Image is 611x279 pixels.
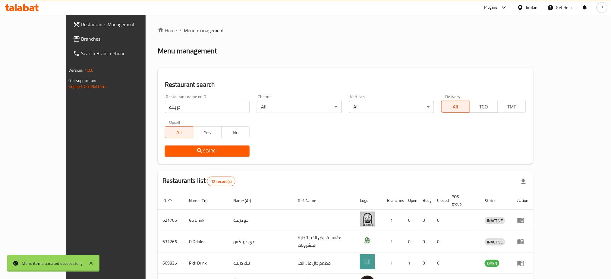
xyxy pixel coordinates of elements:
[485,238,505,246] div: INACTIVE
[162,197,174,204] span: ID
[158,231,184,252] td: 631265
[224,128,247,137] span: No
[169,120,180,124] label: Upsell
[69,66,83,74] span: Version:
[432,231,447,252] td: 0
[601,4,603,11] span: P
[68,17,168,32] a: Restaurants Management
[165,80,526,89] h2: Restaurant search
[158,210,184,231] td: 621706
[81,21,163,28] span: Restaurants Management
[403,191,418,210] th: Open
[165,126,194,138] button: All
[162,176,235,186] h2: Restaurants list
[69,77,96,84] span: Get support on:
[432,210,447,231] td: 0
[229,231,293,252] td: دي درينكس
[298,197,324,204] span: Ref. Name
[517,238,528,245] div: Menu
[165,146,250,157] button: Search
[234,197,259,204] span: Name (Ar)
[355,191,382,210] th: Logo
[418,191,432,210] th: Busy
[168,128,191,137] span: All
[196,128,219,137] span: Yes
[469,101,498,113] button: TGO
[158,27,534,34] nav: breadcrumb
[257,101,342,113] div: All
[360,233,375,248] img: D Drinks
[485,197,504,204] span: Status
[207,179,235,184] span: 12 record(s)
[184,210,229,231] td: Go Drink
[432,191,447,210] th: Closed
[81,50,163,57] span: Search Branch Phone
[81,35,163,42] span: Branches
[403,231,418,252] td: 0
[293,252,355,274] td: مطعم دال فاء الف
[441,101,470,113] button: All
[207,177,235,186] div: Total records count
[432,252,447,274] td: 0
[68,46,168,61] a: Search Branch Phone
[184,231,229,252] td: D Drinks
[512,191,533,210] th: Action
[418,231,432,252] td: 0
[170,147,245,155] span: Search
[189,197,216,204] span: Name (En)
[403,210,418,231] td: 0
[349,101,434,113] div: All
[418,252,432,274] td: 0
[84,66,94,74] span: 1.0.0
[452,193,473,208] span: POS group
[68,32,168,46] a: Branches
[485,217,505,224] span: INACTIVE
[444,102,468,111] span: All
[472,102,496,111] span: TGO
[360,254,375,269] img: Pick Drink
[22,260,83,267] div: Menu items updated successfully
[418,210,432,231] td: 0
[158,46,217,56] h2: Menu management
[382,191,403,210] th: Branches
[516,174,531,189] div: Export file
[498,101,526,113] button: TMP
[293,231,355,252] td: مؤسسة ارض الخير لتجارة المشروبات
[69,83,107,90] a: Support.OpsPlatform
[193,126,222,138] button: Yes
[158,252,184,274] td: 669835
[179,27,181,34] li: /
[382,210,403,231] td: 1
[517,259,528,267] div: Menu
[165,101,250,113] input: Search for restaurant name or ID..
[382,231,403,252] td: 1
[484,4,497,11] div: Plugins
[221,126,250,138] button: No
[184,27,224,34] span: Menu management
[446,95,461,99] label: Delivery
[485,239,505,246] span: INACTIVE
[382,252,403,274] td: 1
[229,210,293,231] td: جو درينك
[229,252,293,274] td: بيك درينك
[500,102,524,111] span: TMP
[360,212,375,227] img: Go Drink
[485,260,499,267] span: OPEN
[526,4,538,11] div: Jordan
[517,217,528,224] div: Menu
[184,252,229,274] td: Pick Drink
[403,252,418,274] td: 1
